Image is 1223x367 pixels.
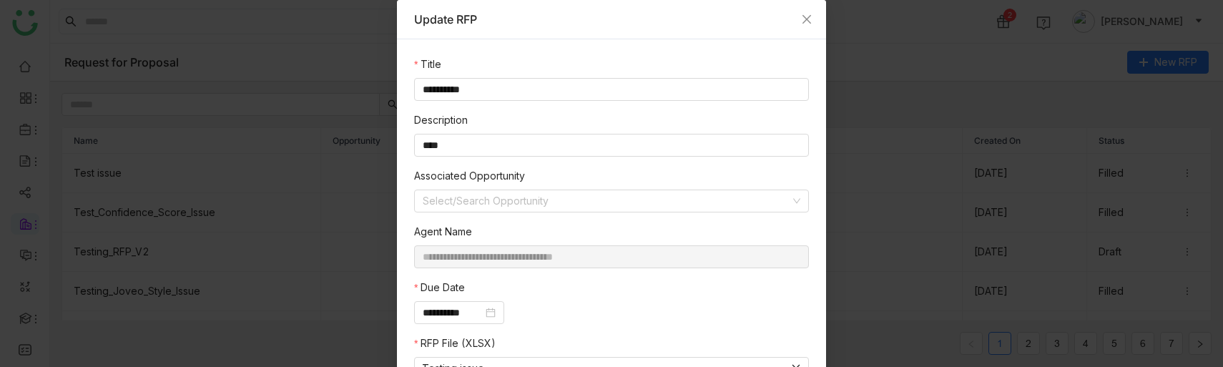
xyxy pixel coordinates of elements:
label: Description [414,112,468,128]
label: RFP File (XLSX) [414,336,496,351]
label: Due Date [414,280,465,295]
div: Update RFP [414,11,809,27]
label: Associated Opportunity [414,168,525,184]
label: Agent Name [414,224,472,240]
label: Title [414,57,441,72]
